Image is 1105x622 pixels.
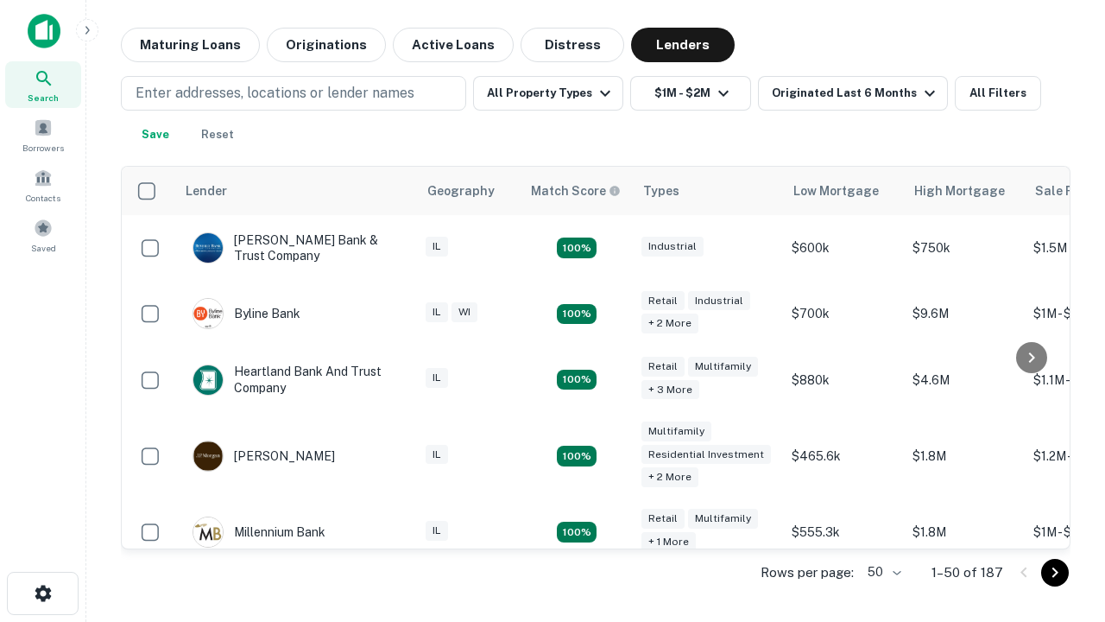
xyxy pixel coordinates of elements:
img: capitalize-icon.png [28,14,60,48]
button: Reset [190,117,245,152]
th: Geography [417,167,521,215]
div: Residential Investment [641,445,771,465]
button: All Property Types [473,76,623,111]
p: 1–50 of 187 [931,562,1003,583]
td: $9.6M [904,281,1025,346]
div: + 2 more [641,467,698,487]
td: $600k [783,215,904,281]
span: Saved [31,241,56,255]
td: $700k [783,281,904,346]
button: Maturing Loans [121,28,260,62]
div: + 3 more [641,380,699,400]
div: [PERSON_NAME] [193,441,335,472]
div: Capitalize uses an advanced AI algorithm to match your search with the best lender. The match sco... [531,181,621,200]
div: IL [426,368,448,388]
iframe: Chat Widget [1019,428,1105,511]
button: All Filters [955,76,1041,111]
img: picture [193,299,223,328]
a: Search [5,61,81,108]
h6: Match Score [531,181,617,200]
div: Matching Properties: 28, hasApolloMatch: undefined [557,238,597,258]
img: picture [193,233,223,263]
button: Lenders [631,28,735,62]
div: Originated Last 6 Months [772,83,940,104]
td: $555.3k [783,499,904,565]
button: Active Loans [393,28,514,62]
div: + 1 more [641,532,696,552]
div: Matching Properties: 18, hasApolloMatch: undefined [557,370,597,390]
div: IL [426,302,448,322]
img: picture [193,441,223,471]
div: Byline Bank [193,298,300,329]
div: IL [426,237,448,257]
div: Millennium Bank [193,517,325,548]
a: Saved [5,212,81,258]
div: + 2 more [641,314,698,333]
button: Save your search to get updates of matches that match your search criteria. [128,117,183,152]
div: Matching Properties: 27, hasApolloMatch: undefined [557,446,597,466]
img: picture [193,365,223,395]
span: Borrowers [22,141,64,155]
span: Search [28,91,59,105]
p: Enter addresses, locations or lender names [136,83,414,104]
th: Types [633,167,783,215]
p: Rows per page: [761,562,854,583]
td: $750k [904,215,1025,281]
th: Low Mortgage [783,167,904,215]
div: Matching Properties: 16, hasApolloMatch: undefined [557,522,597,543]
div: Lender [186,181,227,201]
div: 50 [861,560,904,585]
td: $4.6M [904,346,1025,412]
a: Borrowers [5,111,81,158]
button: Distress [521,28,624,62]
td: $1.8M [904,413,1025,500]
td: $1.8M [904,499,1025,565]
div: WI [451,302,477,322]
button: Go to next page [1041,559,1069,587]
div: Matching Properties: 20, hasApolloMatch: undefined [557,304,597,325]
div: Low Mortgage [793,181,879,201]
div: IL [426,445,448,465]
div: Multifamily [688,357,758,377]
img: picture [193,517,223,547]
div: Retail [641,291,685,311]
div: Industrial [641,237,704,257]
div: IL [426,521,448,541]
div: Retail [641,357,685,377]
th: Lender [175,167,417,215]
div: Multifamily [688,509,758,529]
div: Multifamily [641,422,711,441]
button: Originated Last 6 Months [758,76,948,111]
button: $1M - $2M [630,76,751,111]
td: $465.6k [783,413,904,500]
button: Enter addresses, locations or lender names [121,76,466,111]
div: Types [643,181,679,201]
a: Contacts [5,162,81,208]
th: High Mortgage [904,167,1025,215]
span: Contacts [26,191,60,205]
td: $880k [783,346,904,412]
div: Industrial [688,291,750,311]
div: [PERSON_NAME] Bank & Trust Company [193,232,400,263]
div: Geography [427,181,495,201]
th: Capitalize uses an advanced AI algorithm to match your search with the best lender. The match sco... [521,167,633,215]
div: Heartland Bank And Trust Company [193,364,400,395]
div: High Mortgage [914,181,1005,201]
div: Retail [641,509,685,529]
button: Originations [267,28,386,62]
